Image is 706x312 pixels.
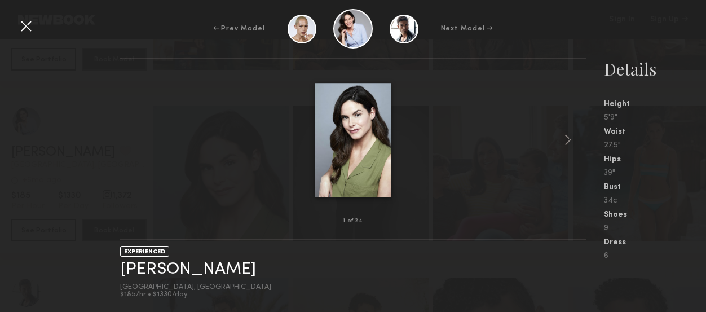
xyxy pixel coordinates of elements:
div: 34c [604,197,706,205]
div: $185/hr • $1330/day [120,291,271,298]
div: 1 of 24 [343,218,363,224]
div: EXPERIENCED [120,246,169,257]
div: ← Prev Model [213,24,265,34]
div: 9 [604,225,706,232]
div: Details [604,58,706,80]
div: Shoes [604,211,706,219]
div: Waist [604,128,706,136]
a: [PERSON_NAME] [120,261,256,278]
div: 39" [604,169,706,177]
div: Bust [604,183,706,191]
div: Next Model → [441,24,493,34]
div: 6 [604,252,706,260]
div: Dress [604,239,706,247]
div: 27.5" [604,142,706,150]
div: 5'9" [604,114,706,122]
div: Hips [604,156,706,164]
div: Height [604,100,706,108]
div: [GEOGRAPHIC_DATA], [GEOGRAPHIC_DATA] [120,284,271,291]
